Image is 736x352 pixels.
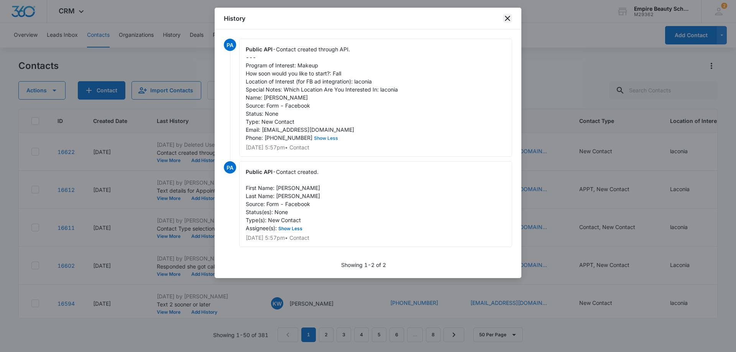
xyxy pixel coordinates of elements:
[246,169,273,175] span: Public API
[246,46,273,52] span: Public API
[246,235,506,241] p: [DATE] 5:57pm • Contact
[277,226,304,231] button: Show Less
[341,261,386,269] p: Showing 1-2 of 2
[239,161,512,247] div: -
[246,145,506,150] p: [DATE] 5:57pm • Contact
[503,14,512,23] button: close
[224,161,236,174] span: PA
[224,39,236,51] span: PA
[224,14,245,23] h1: History
[246,169,320,231] span: Contact created. First Name: [PERSON_NAME] Last Name: [PERSON_NAME] Source: Form - Facebook Statu...
[239,39,512,157] div: -
[246,46,398,141] span: Contact created through API. --- Program of Interest: Makeup How soon would you like to start?: F...
[312,136,340,141] button: Show Less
